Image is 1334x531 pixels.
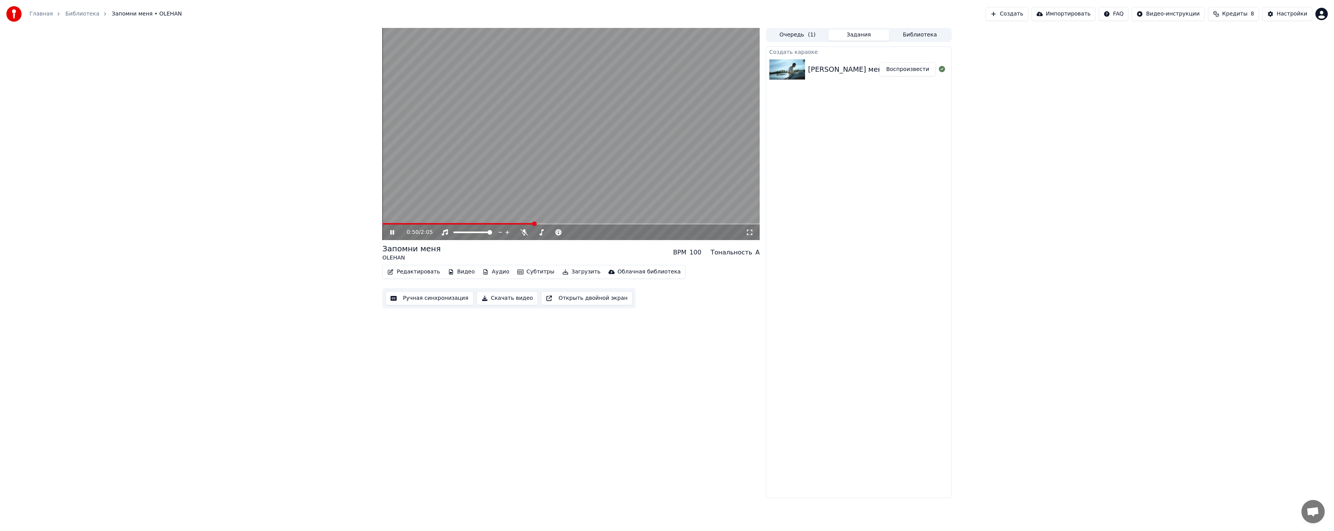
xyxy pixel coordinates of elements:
[6,6,22,22] img: youka
[385,291,473,305] button: Ручная синхронизация
[808,31,816,39] span: ( 1 )
[29,10,182,18] nav: breadcrumb
[828,29,890,41] button: Задания
[112,10,182,18] span: Запомни меня • OLEHAN
[407,228,425,236] div: /
[689,248,702,257] div: 100
[1262,7,1312,21] button: Настройки
[767,29,828,41] button: Очередь
[1132,7,1204,21] button: Видео-инструкции
[766,47,951,56] div: Создать караоке
[407,228,419,236] span: 0:50
[808,64,887,75] div: [PERSON_NAME] меня
[382,243,441,254] div: Запомни меня
[1099,7,1128,21] button: FAQ
[477,291,538,305] button: Скачать видео
[755,248,760,257] div: A
[985,7,1028,21] button: Создать
[514,266,558,277] button: Субтитры
[1032,7,1096,21] button: Импортировать
[1251,10,1254,18] span: 8
[673,248,686,257] div: BPM
[1301,500,1325,523] a: Открытый чат
[559,266,604,277] button: Загрузить
[889,29,950,41] button: Библиотека
[382,254,441,262] div: OLEHAN
[541,291,632,305] button: Открыть двойной экран
[479,266,512,277] button: Аудио
[880,62,936,76] button: Воспроизвести
[1208,7,1259,21] button: Кредиты8
[384,266,443,277] button: Редактировать
[421,228,433,236] span: 2:05
[1222,10,1248,18] span: Кредиты
[29,10,53,18] a: Главная
[1277,10,1307,18] div: Настройки
[65,10,99,18] a: Библиотека
[711,248,752,257] div: Тональность
[618,268,681,276] div: Облачная библиотека
[445,266,478,277] button: Видео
